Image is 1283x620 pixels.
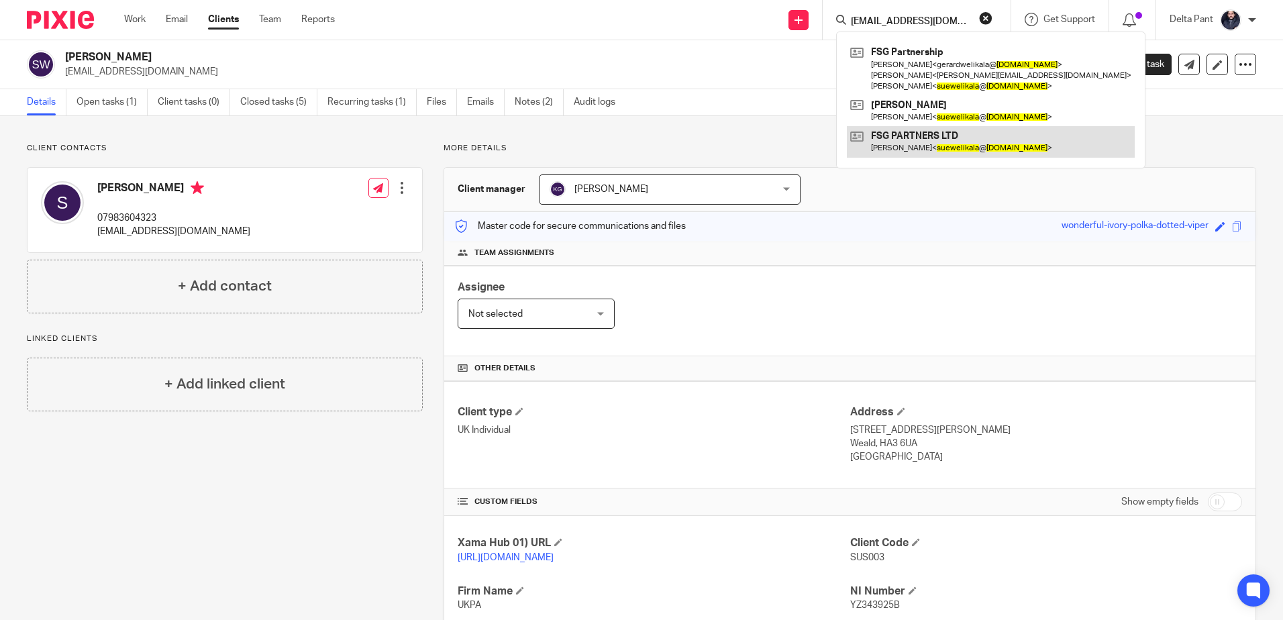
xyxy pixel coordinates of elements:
[27,11,94,29] img: Pixie
[27,333,423,344] p: Linked clients
[97,225,250,238] p: [EMAIL_ADDRESS][DOMAIN_NAME]
[515,89,564,115] a: Notes (2)
[76,89,148,115] a: Open tasks (1)
[164,374,285,395] h4: + Add linked client
[27,143,423,154] p: Client contacts
[65,65,1074,79] p: [EMAIL_ADDRESS][DOMAIN_NAME]
[327,89,417,115] a: Recurring tasks (1)
[1121,495,1198,509] label: Show empty fields
[458,183,525,196] h3: Client manager
[850,450,1242,464] p: [GEOGRAPHIC_DATA]
[259,13,281,26] a: Team
[191,181,204,195] i: Primary
[178,276,272,297] h4: + Add contact
[166,13,188,26] a: Email
[1043,15,1095,24] span: Get Support
[850,423,1242,437] p: [STREET_ADDRESS][PERSON_NAME]
[850,553,884,562] span: SUS003
[850,536,1242,550] h4: Client Code
[27,89,66,115] a: Details
[458,497,850,507] h4: CUSTOM FIELDS
[1170,13,1213,26] p: Delta Pant
[458,601,481,610] span: UKPA
[27,50,55,79] img: svg%3E
[458,405,850,419] h4: Client type
[158,89,230,115] a: Client tasks (0)
[301,13,335,26] a: Reports
[444,143,1256,154] p: More details
[474,248,554,258] span: Team assignments
[427,89,457,115] a: Files
[41,181,84,224] img: svg%3E
[850,405,1242,419] h4: Address
[550,181,566,197] img: svg%3E
[850,437,1242,450] p: Weald, HA3 6UA
[458,282,505,293] span: Assignee
[97,181,250,198] h4: [PERSON_NAME]
[240,89,317,115] a: Closed tasks (5)
[208,13,239,26] a: Clients
[454,219,686,233] p: Master code for secure communications and files
[97,211,250,225] p: 07983604323
[468,309,523,319] span: Not selected
[458,553,554,562] a: [URL][DOMAIN_NAME]
[458,584,850,599] h4: Firm Name
[574,185,648,194] span: [PERSON_NAME]
[574,89,625,115] a: Audit logs
[1220,9,1241,31] img: dipesh-min.jpg
[474,363,535,374] span: Other details
[850,584,1242,599] h4: NI Number
[458,423,850,437] p: UK Individual
[458,536,850,550] h4: Xama Hub 01) URL
[850,601,900,610] span: YZ343925B
[1062,219,1209,234] div: wonderful-ivory-polka-dotted-viper
[467,89,505,115] a: Emails
[65,50,872,64] h2: [PERSON_NAME]
[979,11,992,25] button: Clear
[850,16,970,28] input: Search
[124,13,146,26] a: Work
